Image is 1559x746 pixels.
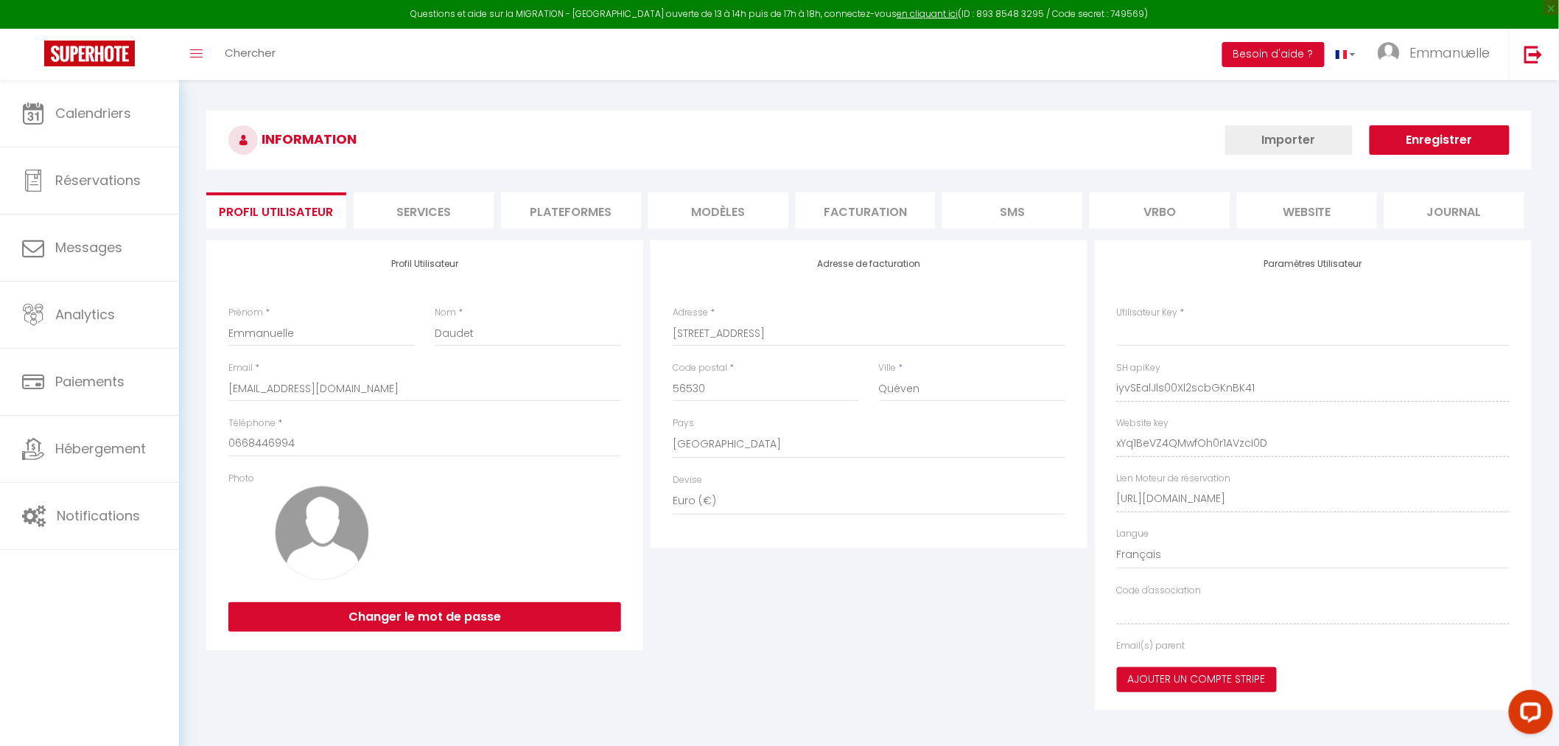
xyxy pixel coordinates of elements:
h3: INFORMATION [206,111,1532,170]
li: Vrbo [1090,192,1230,229]
label: Nom [435,306,456,320]
li: Plateformes [501,192,641,229]
label: Website key [1117,416,1169,430]
li: Facturation [796,192,936,229]
label: Utilisateur Key [1117,306,1178,320]
button: Enregistrer [1370,125,1510,155]
img: ... [1378,42,1400,64]
iframe: LiveChat chat widget [1497,684,1559,746]
label: Photo [228,472,254,486]
li: Services [354,192,494,229]
label: Email(s) parent [1117,639,1185,653]
span: Hébergement [55,439,146,458]
span: Calendriers [55,104,131,122]
li: MODÈLES [648,192,788,229]
span: Emmanuelle [1409,43,1490,62]
label: Email [228,361,253,375]
label: Téléphone [228,416,276,430]
img: logout [1524,45,1543,63]
li: Profil Utilisateur [206,192,346,229]
h4: Profil Utilisateur [228,259,621,269]
span: Réservations [55,171,141,189]
label: Adresse [673,306,708,320]
span: Chercher [225,45,276,60]
a: en cliquant ici [897,7,959,20]
span: Paiements [55,372,125,391]
span: Messages [55,238,122,257]
a: Chercher [214,29,287,80]
label: Ville [879,361,897,375]
img: avatar.png [275,486,369,580]
img: Super Booking [44,41,135,66]
span: Analytics [55,305,115,324]
button: Besoin d'aide ? [1222,42,1325,67]
button: Importer [1225,125,1353,155]
label: SH apiKey [1117,361,1161,375]
li: SMS [942,192,1082,229]
span: Notifications [57,506,140,525]
button: Ajouter un compte Stripe [1117,667,1277,692]
h4: Paramètres Utilisateur [1117,259,1510,269]
label: Lien Moteur de réservation [1117,472,1231,486]
label: Code postal [673,361,727,375]
label: Langue [1117,527,1149,541]
li: website [1237,192,1377,229]
a: ... Emmanuelle [1367,29,1509,80]
label: Prénom [228,306,263,320]
label: Code d'association [1117,584,1202,598]
label: Devise [673,473,702,487]
label: Pays [673,416,694,430]
li: Journal [1384,192,1524,229]
button: Changer le mot de passe [228,602,621,632]
h4: Adresse de facturation [673,259,1065,269]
